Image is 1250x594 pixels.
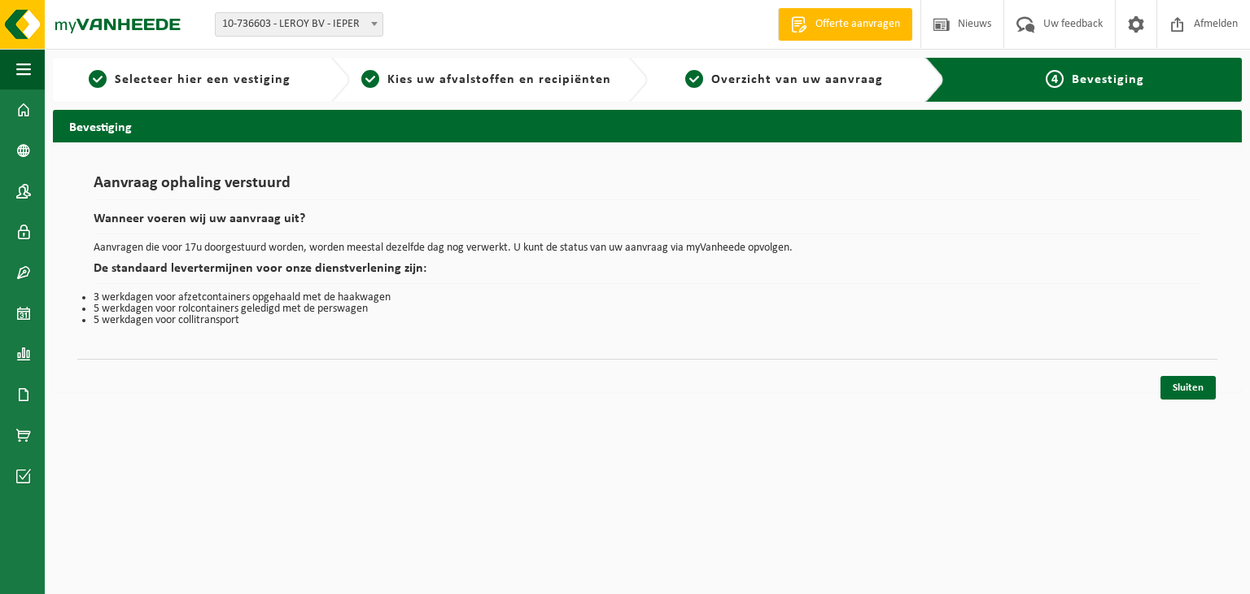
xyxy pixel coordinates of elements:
h2: De standaard levertermijnen voor onze dienstverlening zijn: [94,262,1201,284]
h2: Bevestiging [53,110,1242,142]
span: 1 [89,70,107,88]
span: Overzicht van uw aanvraag [711,73,883,86]
li: 3 werkdagen voor afzetcontainers opgehaald met de haakwagen [94,292,1201,304]
span: Kies uw afvalstoffen en recipiënten [387,73,611,86]
span: 4 [1046,70,1064,88]
span: 2 [361,70,379,88]
a: 2Kies uw afvalstoffen en recipiënten [358,70,614,90]
span: Bevestiging [1072,73,1144,86]
li: 5 werkdagen voor collitransport [94,315,1201,326]
span: Selecteer hier een vestiging [115,73,291,86]
a: 1Selecteer hier een vestiging [61,70,317,90]
span: 10-736603 - LEROY BV - IEPER [216,13,382,36]
span: 3 [685,70,703,88]
p: Aanvragen die voor 17u doorgestuurd worden, worden meestal dezelfde dag nog verwerkt. U kunt de s... [94,242,1201,254]
li: 5 werkdagen voor rolcontainers geledigd met de perswagen [94,304,1201,315]
a: Sluiten [1160,376,1216,400]
h1: Aanvraag ophaling verstuurd [94,175,1201,200]
a: 3Overzicht van uw aanvraag [656,70,912,90]
span: 10-736603 - LEROY BV - IEPER [215,12,383,37]
h2: Wanneer voeren wij uw aanvraag uit? [94,212,1201,234]
a: Offerte aanvragen [778,8,912,41]
span: Offerte aanvragen [811,16,904,33]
